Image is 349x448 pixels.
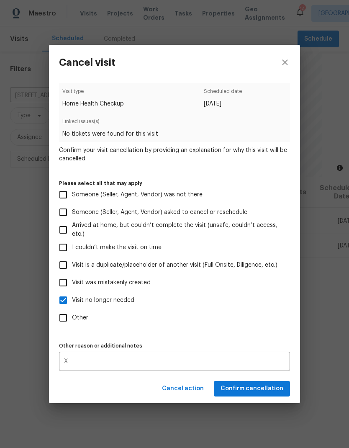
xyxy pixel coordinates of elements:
label: Please select all that may apply [59,181,290,186]
h3: Cancel visit [59,57,115,68]
span: Visit was mistakenly created [72,278,151,287]
button: close [270,45,300,80]
span: Other [72,314,88,322]
label: Other reason or additional notes [59,343,290,348]
span: Confirm cancellation [221,384,283,394]
span: [DATE] [204,100,242,108]
span: Someone (Seller, Agent, Vendor) was not there [72,191,203,199]
span: Visit type [62,87,124,100]
button: Confirm cancellation [214,381,290,397]
button: Cancel action [159,381,207,397]
span: Someone (Seller, Agent, Vendor) asked to cancel or reschedule [72,208,247,217]
span: Confirm your visit cancellation by providing an explanation for why this visit will be cancelled. [59,146,290,163]
span: Visit is a duplicate/placeholder of another visit (Full Onsite, Diligence, etc.) [72,261,277,270]
span: Visit no longer needed [72,296,134,305]
span: Home Health Checkup [62,100,124,108]
span: Scheduled date [204,87,242,100]
span: I couldn’t make the visit on time [72,243,162,252]
span: Cancel action [162,384,204,394]
span: No tickets were found for this visit [62,130,286,138]
span: Arrived at home, but couldn’t complete the visit (unsafe, couldn’t access, etc.) [72,221,283,239]
span: Linked issues(s) [62,117,286,130]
